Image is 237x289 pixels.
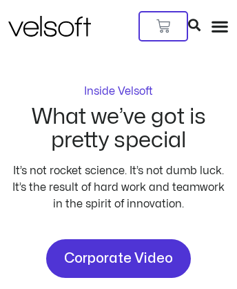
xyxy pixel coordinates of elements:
h2: What we’ve got is pretty special [8,105,229,151]
img: Velsoft Training Materials [8,16,91,37]
div: It’s not rocket science. It’s not dumb luck. It’s the result of hard work and teamwork in the spi... [8,162,229,212]
div: Menu Toggle [211,17,229,35]
a: Corporate Video [46,239,191,278]
p: Inside Velsoft [84,86,153,97]
span: Corporate Video [64,248,173,270]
